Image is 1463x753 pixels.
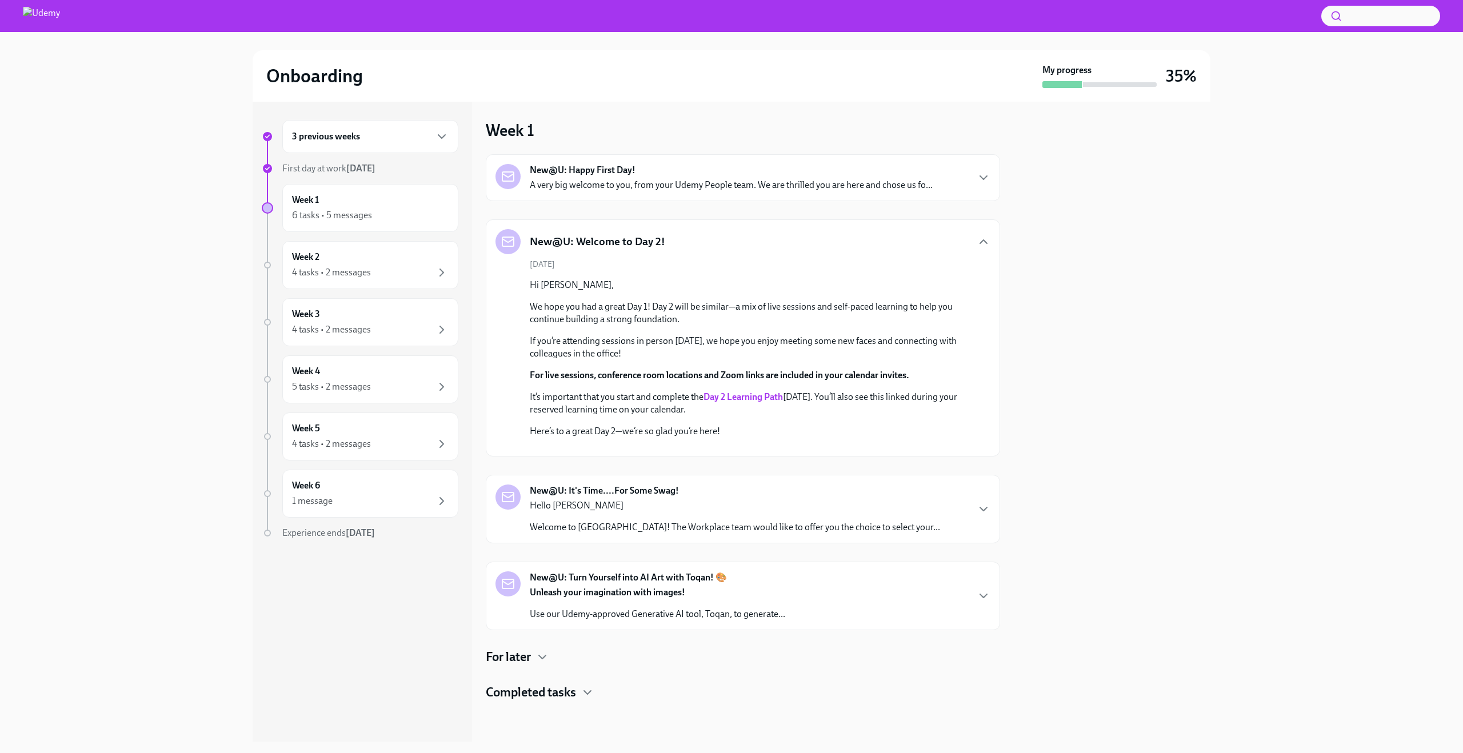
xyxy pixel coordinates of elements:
h6: Week 1 [292,194,319,206]
div: Completed tasks [486,684,1000,701]
h6: Week 5 [292,422,320,435]
p: Here’s to a great Day 2—we’re so glad you’re here! [530,425,972,438]
p: Hi [PERSON_NAME], [530,279,972,291]
div: 4 tasks • 2 messages [292,266,371,279]
a: Week 34 tasks • 2 messages [262,298,458,346]
p: Hello [PERSON_NAME] [530,499,940,512]
h6: Week 2 [292,251,319,263]
strong: New@U: Turn Yourself into AI Art with Toqan! 🎨 [530,571,727,584]
h3: 35% [1166,66,1197,86]
a: First day at work[DATE] [262,162,458,175]
h3: Week 1 [486,120,534,141]
div: 5 tasks • 2 messages [292,380,371,393]
p: Use our Udemy-approved Generative AI tool, Toqan, to generate... [530,608,785,620]
span: [DATE] [530,259,555,270]
h6: Week 3 [292,308,320,321]
div: 4 tasks • 2 messages [292,438,371,450]
a: Week 24 tasks • 2 messages [262,241,458,289]
strong: New@U: It's Time....For Some Swag! [530,484,679,497]
div: 6 tasks • 5 messages [292,209,372,222]
h6: Week 6 [292,479,320,492]
p: Welcome to [GEOGRAPHIC_DATA]! The Workplace team would like to offer you the choice to select you... [530,521,940,534]
p: A very big welcome to you, from your Udemy People team. We are thrilled you are here and chose us... [530,179,933,191]
strong: [DATE] [346,163,375,174]
a: Week 16 tasks • 5 messages [262,184,458,232]
h4: For later [486,648,531,666]
h4: Completed tasks [486,684,576,701]
strong: For live sessions, conference room locations and Zoom links are included in your calendar invites. [530,370,909,380]
img: Udemy [23,7,60,25]
strong: Unleash your imagination with images! [530,587,685,598]
p: It’s important that you start and complete the [DATE]. You’ll also see this linked during your re... [530,391,972,416]
span: Experience ends [282,527,375,538]
a: Week 54 tasks • 2 messages [262,412,458,460]
h5: New@U: Welcome to Day 2! [530,234,665,249]
a: Week 45 tasks • 2 messages [262,355,458,403]
strong: My progress [1042,64,1092,77]
span: First day at work [282,163,375,174]
p: We hope you had a great Day 1! Day 2 will be similar—a mix of live sessions and self-paced learni... [530,301,972,326]
h6: Week 4 [292,365,320,378]
div: For later [486,648,1000,666]
div: 4 tasks • 2 messages [292,323,371,336]
a: Week 61 message [262,470,458,518]
div: 3 previous weeks [282,120,458,153]
strong: New@U: Happy First Day! [530,164,635,177]
a: Day 2 Learning Path [703,391,783,402]
h2: Onboarding [266,65,363,87]
h6: 3 previous weeks [292,130,360,143]
p: If you’re attending sessions in person [DATE], we hope you enjoy meeting some new faces and conne... [530,335,972,360]
strong: [DATE] [346,527,375,538]
div: 1 message [292,495,333,507]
